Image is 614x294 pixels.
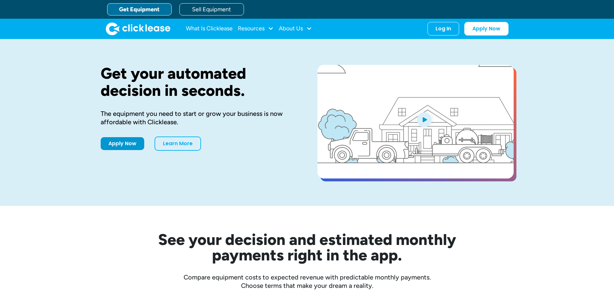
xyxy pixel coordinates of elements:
div: Log In [436,25,451,32]
a: open lightbox [317,65,514,178]
a: home [106,22,170,35]
h2: See your decision and estimated monthly payments right in the app. [126,232,488,263]
h1: Get your automated decision in seconds. [101,65,297,99]
div: About Us [279,22,312,35]
a: Apply Now [464,22,508,35]
a: Sell Equipment [179,3,244,15]
img: Clicklease logo [106,22,170,35]
a: Learn More [155,137,201,151]
div: The equipment you need to start or grow your business is now affordable with Clicklease. [101,109,297,126]
div: Compare equipment costs to expected revenue with predictable monthly payments. Choose terms that ... [101,273,514,290]
img: Blue play button logo on a light blue circular background [416,110,433,128]
a: Apply Now [101,137,144,150]
div: Resources [238,22,274,35]
a: What Is Clicklease [186,22,233,35]
a: Get Equipment [107,3,172,15]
